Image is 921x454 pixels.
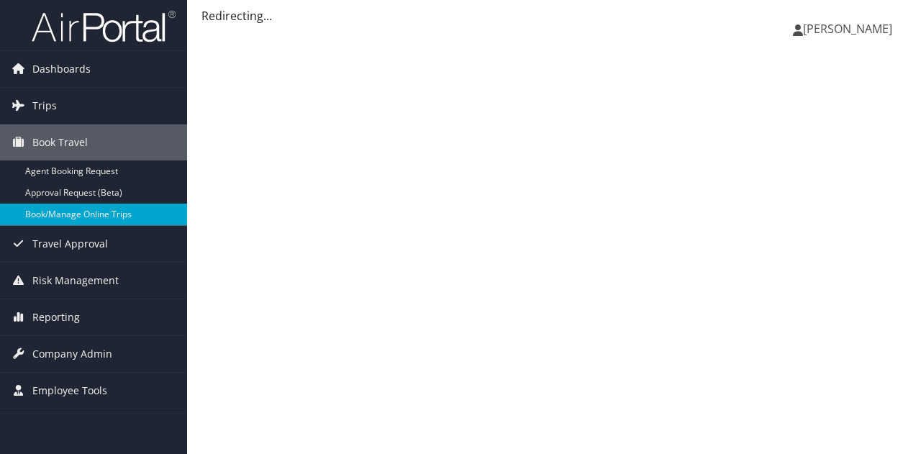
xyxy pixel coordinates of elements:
[793,7,907,50] a: [PERSON_NAME]
[32,373,107,409] span: Employee Tools
[32,9,176,43] img: airportal-logo.png
[32,51,91,87] span: Dashboards
[201,7,907,24] div: Redirecting...
[32,124,88,160] span: Book Travel
[803,21,892,37] span: [PERSON_NAME]
[32,263,119,299] span: Risk Management
[32,336,112,372] span: Company Admin
[32,299,80,335] span: Reporting
[32,88,57,124] span: Trips
[32,226,108,262] span: Travel Approval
